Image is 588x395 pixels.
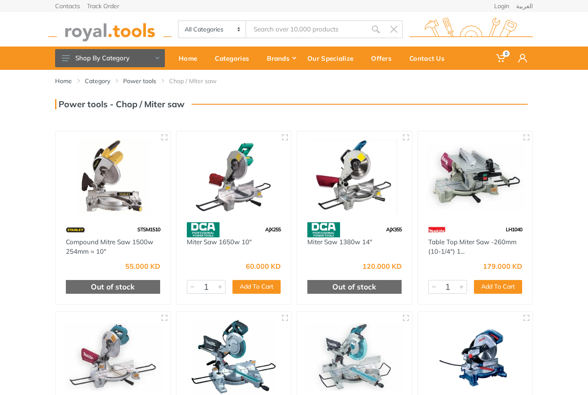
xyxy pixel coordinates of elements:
[301,47,365,70] a: Our Specialize
[63,139,163,214] img: Royal Tools - Compound Mitre Saw 1500w 254mm ≈ 10
[409,18,533,41] img: royal.tools Logo
[173,47,209,70] a: Home
[137,226,160,233] span: STSM1510
[516,3,533,9] a: العربية
[169,77,229,85] li: Chop / Miter saw
[55,77,533,85] nav: breadcrumb
[187,238,252,246] a: Miter Saw 1650w 10"
[55,3,80,9] a: Contacts
[184,139,284,214] img: Royal Tools - Miter Saw 1650w 10
[173,49,209,67] div: Home
[474,280,522,294] button: Add To Cart
[87,3,119,9] a: Track Order
[307,238,372,246] a: Miter Saw 1380w 14"
[184,320,284,394] img: Royal Tools - Slide Compound Saw 255mm (10
[362,263,402,270] div: 120.000 KD
[490,47,512,70] a: 0
[66,280,160,294] div: Out of stock
[55,99,185,109] h3: Power tools - Chop / Miter saw
[307,280,402,294] div: Out of stock
[66,238,153,256] a: Compound Mitre Saw 1500w 254mm ≈ 10"
[365,49,403,67] div: Offers
[305,139,404,214] img: Royal Tools - Miter Saw 1380w 14
[426,320,525,394] img: Royal Tools - Mitre Saw 1700W 254 mm
[246,20,367,38] input: Site search
[386,226,402,233] span: AJX355
[301,49,365,67] div: Our Specialize
[123,77,156,85] a: Power tools
[125,263,160,270] div: 55.000 KD
[209,49,261,67] div: Categories
[503,50,510,57] span: 0
[187,222,220,237] img: 58.webp
[63,320,163,394] img: Royal Tools - Compound Miter Saw 255mm (10
[365,47,403,70] a: Offers
[48,18,172,41] img: royal.tools Logo
[55,77,72,85] a: Home
[179,21,246,37] select: Category
[209,47,261,70] a: Categories
[403,49,456,67] div: Contact Us
[246,263,281,270] div: 60.000 KD
[305,320,404,394] img: Royal Tools - Slide Compound Saw 305mm (12
[428,238,517,256] a: Table Top Miter Saw -260mm (10-1/4") 1...
[232,280,281,294] button: Add To Cart
[403,47,456,70] a: Contact Us
[261,49,301,67] div: Brands
[85,77,110,85] a: Category
[428,222,446,237] img: 42.webp
[426,139,525,214] img: Royal Tools - Table Top Miter Saw -260mm (10-1/4
[55,49,165,67] button: Shop By Category
[494,3,509,9] a: Login
[506,226,522,233] span: LH1040
[307,222,340,237] img: 58.webp
[265,226,281,233] span: AJX255
[66,222,85,237] img: 15.webp
[483,263,522,270] div: 179.000 KD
